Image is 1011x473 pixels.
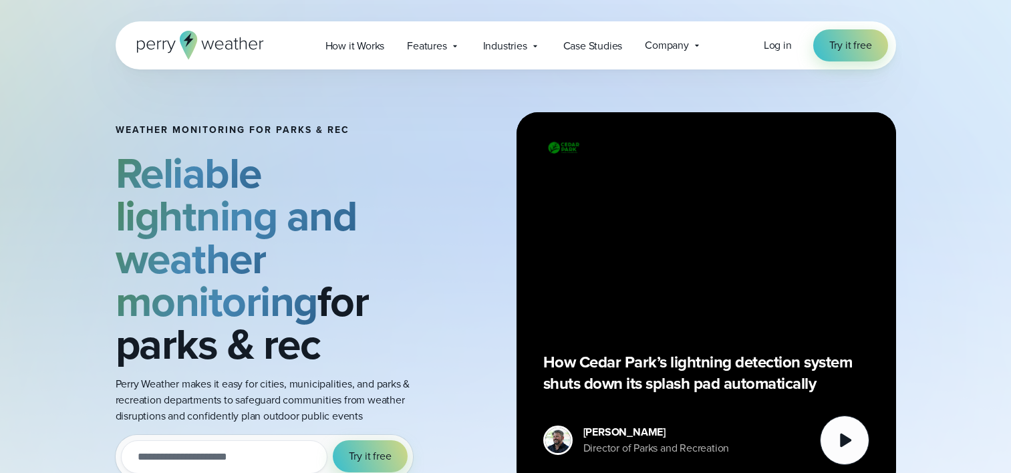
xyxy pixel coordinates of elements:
[116,125,428,136] h1: Weather Monitoring for parks & rec
[543,139,583,156] img: City of Cedar Parks Logo
[543,351,869,394] p: How Cedar Park’s lightning detection system shuts down its splash pad automatically
[407,38,446,54] span: Features
[545,428,571,453] img: Mike DeVito
[333,440,408,472] button: Try it free
[116,152,428,365] h2: for parks & rec
[583,440,730,456] div: Director of Parks and Recreation
[552,32,634,59] a: Case Studies
[764,37,792,53] a: Log in
[116,142,357,333] strong: Reliable lightning and weather monitoring
[583,424,730,440] div: [PERSON_NAME]
[325,38,385,54] span: How it Works
[349,448,392,464] span: Try it free
[645,37,689,53] span: Company
[813,29,888,61] a: Try it free
[116,376,428,424] p: Perry Weather makes it easy for cities, municipalities, and parks & recreation departments to saf...
[483,38,527,54] span: Industries
[563,38,623,54] span: Case Studies
[829,37,872,53] span: Try it free
[314,32,396,59] a: How it Works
